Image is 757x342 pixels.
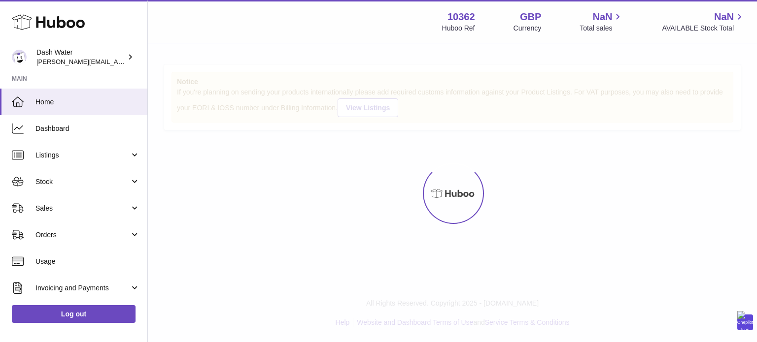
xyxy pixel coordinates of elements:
[35,204,130,213] span: Sales
[514,24,542,33] div: Currency
[442,24,475,33] div: Huboo Ref
[592,10,612,24] span: NaN
[580,24,623,33] span: Total sales
[36,58,198,65] span: [PERSON_NAME][EMAIL_ADDRESS][DOMAIN_NAME]
[662,24,745,33] span: AVAILABLE Stock Total
[35,177,130,187] span: Stock
[35,97,140,107] span: Home
[520,10,541,24] strong: GBP
[35,283,130,293] span: Invoicing and Payments
[36,48,125,66] div: Dash Water
[35,124,140,133] span: Dashboard
[580,10,623,33] a: NaN Total sales
[35,230,130,240] span: Orders
[12,305,136,323] a: Log out
[12,50,27,64] img: james@dash-water.com
[662,10,745,33] a: NaN AVAILABLE Stock Total
[35,151,130,160] span: Listings
[447,10,475,24] strong: 10362
[714,10,734,24] span: NaN
[35,257,140,266] span: Usage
